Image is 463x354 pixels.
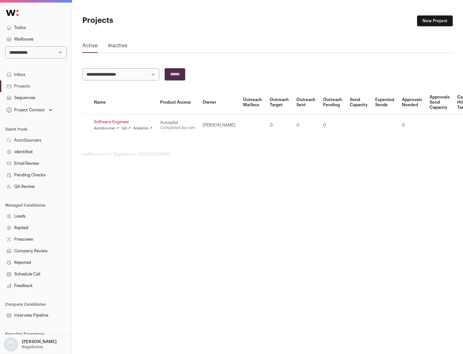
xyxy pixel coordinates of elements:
[398,91,426,114] th: Approvals Needed
[199,114,239,136] td: [PERSON_NAME]
[319,91,346,114] th: Outreach Pending
[3,337,58,351] button: Open dropdown
[319,114,346,136] td: 0
[22,344,43,349] p: Bagelicious
[4,337,18,351] img: nopic.png
[371,91,398,114] th: Expected Sends
[94,119,152,125] a: Software Engineer
[346,91,371,114] th: Send Capacity
[122,126,131,131] a: QA ↗
[94,126,119,131] a: AutoSourcer ↗
[426,91,453,114] th: Approvals Send Capacity
[5,106,54,115] button: Open dropdown
[266,114,293,136] td: 0
[398,114,426,136] td: 0
[82,42,98,52] a: Active
[82,152,453,157] footer: wellfound:ai for Bagelicious - [PERSON_NAME]
[160,126,195,130] a: Completed by csm
[293,91,319,114] th: Outreach Sent
[5,107,45,113] div: Project Context
[160,120,195,125] div: Autopilot
[90,91,156,114] th: Name
[133,126,152,131] a: Analytics ↗
[293,114,319,136] td: 0
[417,15,453,26] a: New Project
[108,42,127,52] a: Inactive
[156,91,199,114] th: Product Access
[82,15,206,26] h1: Projects
[199,91,239,114] th: Owner
[3,6,22,19] img: Wellfound
[266,91,293,114] th: Outreach Target
[239,91,266,114] th: Outreach Mailbox
[22,339,57,344] p: [PERSON_NAME]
